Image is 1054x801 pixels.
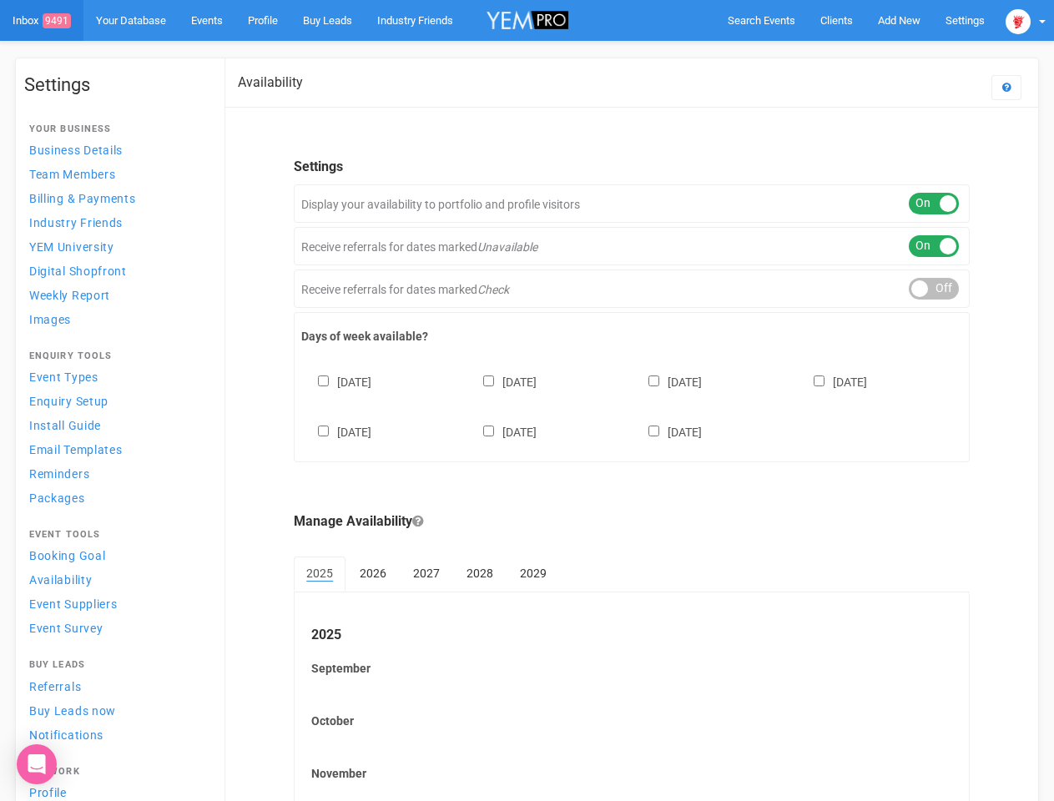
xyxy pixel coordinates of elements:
[477,283,509,296] em: Check
[632,372,702,390] label: [DATE]
[311,765,952,782] label: November
[238,75,303,90] h2: Availability
[29,767,203,777] h4: Network
[29,124,203,134] h4: Your Business
[294,512,970,531] legend: Manage Availability
[24,187,208,209] a: Billing & Payments
[454,557,506,590] a: 2028
[29,192,136,205] span: Billing & Payments
[24,723,208,746] a: Notifications
[24,259,208,282] a: Digital Shopfront
[24,284,208,306] a: Weekly Report
[294,158,970,177] legend: Settings
[29,351,203,361] h4: Enquiry Tools
[24,462,208,485] a: Reminders
[17,744,57,784] div: Open Intercom Messenger
[29,370,98,384] span: Event Types
[311,660,952,677] label: September
[29,728,103,742] span: Notifications
[24,675,208,698] a: Referrals
[477,240,537,254] em: Unavailable
[466,422,537,441] label: [DATE]
[820,14,853,27] span: Clients
[507,557,559,590] a: 2029
[24,414,208,436] a: Install Guide
[24,592,208,615] a: Event Suppliers
[24,544,208,567] a: Booking Goal
[24,163,208,185] a: Team Members
[301,328,962,345] label: Days of week available?
[29,467,89,481] span: Reminders
[29,168,115,181] span: Team Members
[24,617,208,639] a: Event Survey
[318,426,329,436] input: [DATE]
[301,422,371,441] label: [DATE]
[24,139,208,161] a: Business Details
[29,395,108,408] span: Enquiry Setup
[318,375,329,386] input: [DATE]
[29,289,110,302] span: Weekly Report
[29,660,203,670] h4: Buy Leads
[29,144,123,157] span: Business Details
[466,372,537,390] label: [DATE]
[294,270,970,308] div: Receive referrals for dates marked
[797,372,867,390] label: [DATE]
[483,375,494,386] input: [DATE]
[24,390,208,412] a: Enquiry Setup
[24,699,208,722] a: Buy Leads now
[294,227,970,265] div: Receive referrals for dates marked
[814,375,825,386] input: [DATE]
[483,426,494,436] input: [DATE]
[24,211,208,234] a: Industry Friends
[728,14,795,27] span: Search Events
[648,426,659,436] input: [DATE]
[29,597,118,611] span: Event Suppliers
[294,557,345,592] a: 2025
[294,184,970,223] div: Display your availability to portfolio and profile visitors
[24,486,208,509] a: Packages
[24,365,208,388] a: Event Types
[347,557,399,590] a: 2026
[648,375,659,386] input: [DATE]
[29,622,103,635] span: Event Survey
[401,557,452,590] a: 2027
[43,13,71,28] span: 9491
[29,573,92,587] span: Availability
[29,530,203,540] h4: Event Tools
[24,568,208,591] a: Availability
[878,14,920,27] span: Add New
[24,438,208,461] a: Email Templates
[24,235,208,258] a: YEM University
[301,372,371,390] label: [DATE]
[29,443,123,456] span: Email Templates
[29,240,114,254] span: YEM University
[29,313,71,326] span: Images
[29,491,85,505] span: Packages
[24,308,208,330] a: Images
[311,713,952,729] label: October
[1006,9,1031,34] img: open-uri20250107-2-1pbi2ie
[632,422,702,441] label: [DATE]
[24,75,208,95] h1: Settings
[29,549,105,562] span: Booking Goal
[311,626,952,645] legend: 2025
[29,419,101,432] span: Install Guide
[29,264,127,278] span: Digital Shopfront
